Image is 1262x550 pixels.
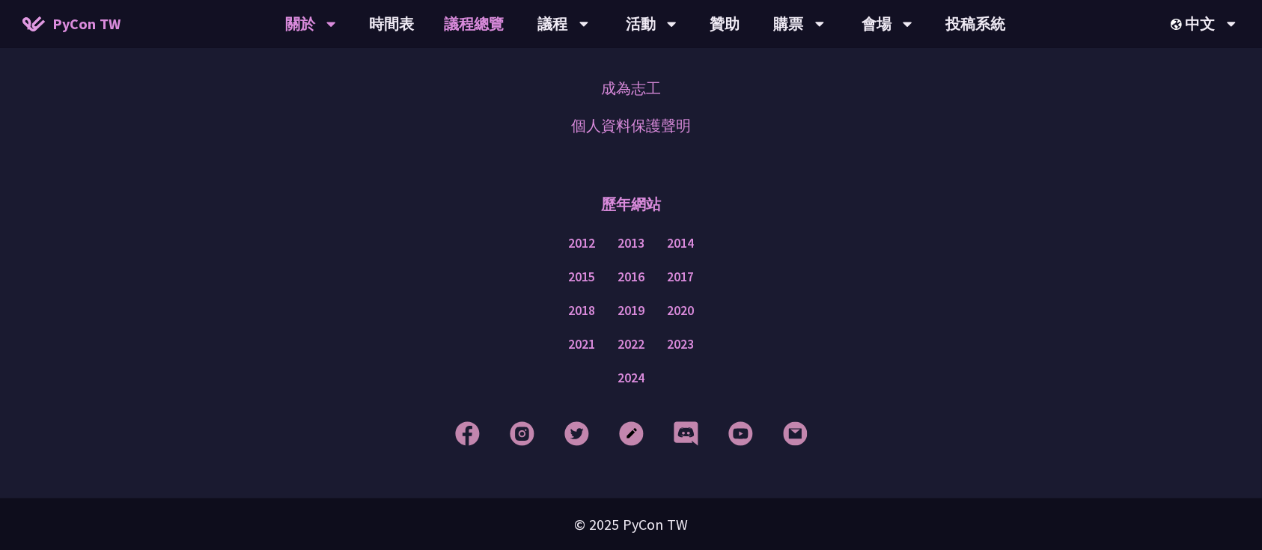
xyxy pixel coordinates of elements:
[568,335,595,354] a: 2021
[1171,19,1186,30] img: Locale Icon
[52,13,121,35] span: PyCon TW
[619,421,644,446] img: Blog Footer Icon
[667,234,694,253] a: 2014
[667,335,694,354] a: 2023
[618,302,644,320] a: 2019
[667,302,694,320] a: 2020
[618,335,644,354] a: 2022
[674,421,698,446] img: Discord Footer Icon
[783,421,808,446] img: Email Footer Icon
[601,182,661,227] p: 歷年網站
[601,77,661,100] a: 成為志工
[568,302,595,320] a: 2018
[564,421,589,446] img: Twitter Footer Icon
[618,234,644,253] a: 2013
[22,16,45,31] img: Home icon of PyCon TW 2025
[667,268,694,287] a: 2017
[618,369,644,388] a: 2024
[568,268,595,287] a: 2015
[510,421,534,446] img: Instagram Footer Icon
[571,114,691,137] a: 個人資料保護聲明
[455,421,480,446] img: Facebook Footer Icon
[728,421,753,446] img: YouTube Footer Icon
[568,234,595,253] a: 2012
[618,268,644,287] a: 2016
[7,5,135,43] a: PyCon TW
